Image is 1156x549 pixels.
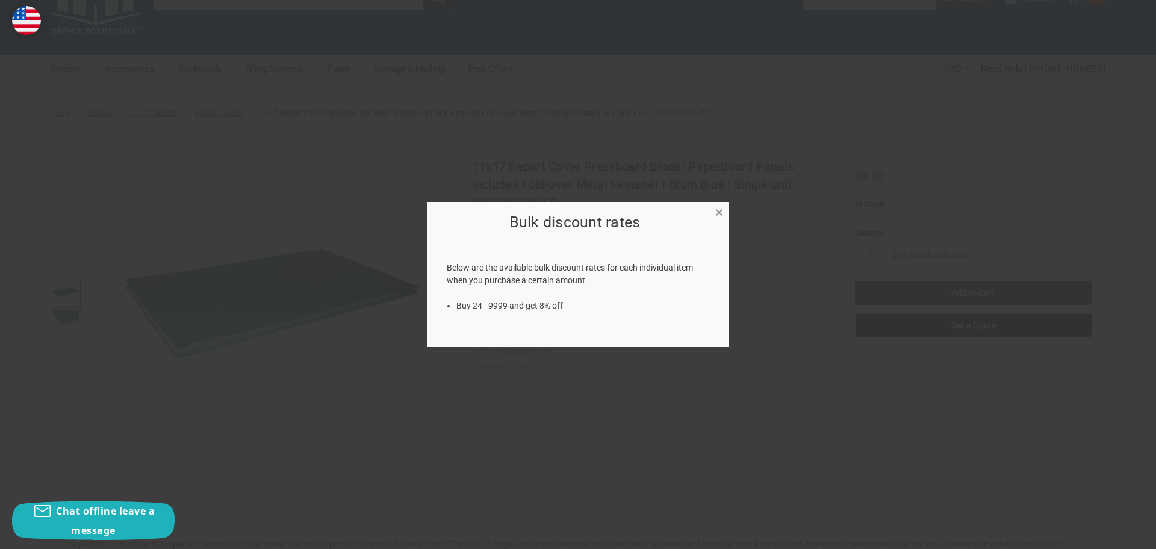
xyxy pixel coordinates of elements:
[12,501,175,540] button: Chat offline leave a message
[713,205,726,218] a: Close
[715,204,723,221] span: ×
[12,6,41,35] img: duty and tax information for United States
[447,262,710,287] p: Below are the available bulk discount rates for each individual item when you purchase a certain ...
[447,211,703,234] h2: Bulk discount rates
[456,300,710,312] li: Buy 24 - 9999 and get 8% off
[56,504,155,537] span: Chat offline leave a message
